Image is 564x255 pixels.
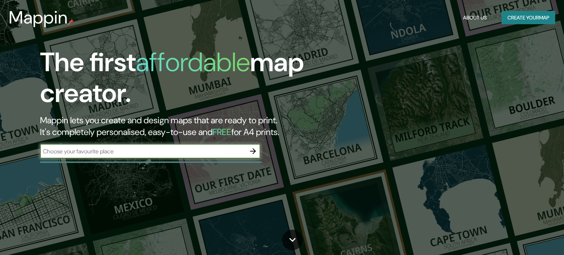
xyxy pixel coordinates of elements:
img: mappin-pin [68,19,74,25]
input: Choose your favourite place [40,147,246,156]
h1: The first map creator. [40,47,322,114]
h2: Mappin lets you create and design maps that are ready to print. It's completely personalised, eas... [40,114,322,138]
button: Create yourmap [502,11,555,25]
button: About Us [460,11,490,25]
h5: FREE [213,126,231,138]
h1: affordable [136,45,250,79]
h3: Mappin [9,7,68,28]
